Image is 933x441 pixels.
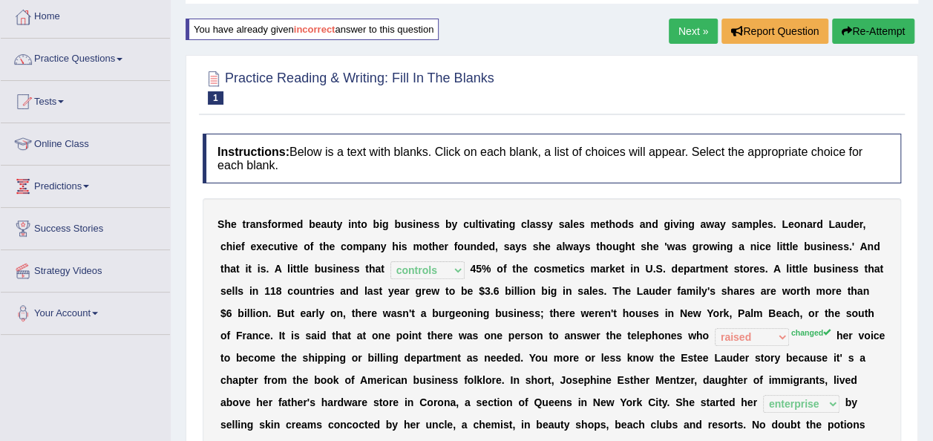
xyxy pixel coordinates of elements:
b: i [284,241,287,252]
b: r [606,263,609,275]
b: l [799,263,802,275]
b: e [792,241,798,252]
b: r [278,218,281,230]
b: s [546,263,551,275]
b: n [867,241,874,252]
b: h [432,241,439,252]
b: a [564,218,570,230]
b: u [841,218,848,230]
b: t [220,263,224,275]
b: t [796,263,799,275]
b: o [497,263,503,275]
b: t [365,263,369,275]
b: e [765,241,771,252]
b: y [720,218,726,230]
b: s [541,218,547,230]
b: r [246,218,249,230]
h4: Below is a text with blanks. Click on each blank, a list of choices will appear. Select the appro... [203,134,901,183]
b: d [297,218,304,230]
b: i [399,241,402,252]
b: a [250,218,256,230]
b: a [675,241,681,252]
b: . [765,263,768,275]
b: n [470,241,477,252]
b: b [315,263,321,275]
b: e [762,218,767,230]
b: s [402,241,407,252]
b: i [779,241,782,252]
b: e [292,241,298,252]
b: . [773,218,776,230]
a: Next » [669,19,718,44]
b: a [739,241,744,252]
b: t [296,263,300,275]
b: t [293,263,297,275]
b: s [579,218,585,230]
b: a [530,218,536,230]
b: i [290,263,293,275]
b: s [428,218,433,230]
b: t [478,218,482,230]
b: b [309,218,315,230]
b: e [652,241,658,252]
b: h [369,263,376,275]
b: y [381,241,387,252]
b: d [874,241,880,252]
b: e [235,241,241,252]
b: i [717,241,720,252]
b: e [250,241,256,252]
b: i [413,218,416,230]
b: g [688,218,695,230]
b: n [416,218,422,230]
b: p [684,263,690,275]
b: t [236,263,240,275]
b: e [753,263,759,275]
b: . [652,263,655,275]
b: i [333,263,335,275]
b: h [516,263,523,275]
b: t [792,263,796,275]
b: n [800,218,807,230]
b: s [433,218,439,230]
b: i [245,263,248,275]
b: c [341,241,347,252]
b: d [847,218,854,230]
b: n [825,241,832,252]
b: b [445,218,452,230]
b: g [382,218,389,230]
b: u [464,241,471,252]
b: h [609,218,615,230]
b: e [573,218,579,230]
b: t [621,263,625,275]
b: t [786,241,790,252]
b: , [495,241,498,252]
b: l [789,241,792,252]
b: h [538,241,545,252]
b: s [816,241,822,252]
b: . [663,263,666,275]
b: n [718,263,724,275]
b: t [280,241,284,252]
button: Re-Attempt [832,19,914,44]
b: e [615,263,621,275]
b: e [315,218,321,230]
b: g [664,218,670,230]
b: o [361,218,367,230]
b: d [671,263,678,275]
b: t [566,263,570,275]
h2: Practice Reading & Writing: Fill In The Blanks [203,68,494,105]
b: t [248,263,252,275]
b: i [756,241,759,252]
b: e [600,218,606,230]
a: Strategy Videos [1,250,170,287]
b: i [789,263,792,275]
b: s [585,241,591,252]
b: d [488,241,495,252]
b: S [217,218,224,230]
div: You have already given answer to this question [186,19,439,40]
b: m [703,263,712,275]
b: s [843,241,849,252]
b: t [596,241,600,252]
b: o [271,218,278,230]
b: 5 [476,263,482,275]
